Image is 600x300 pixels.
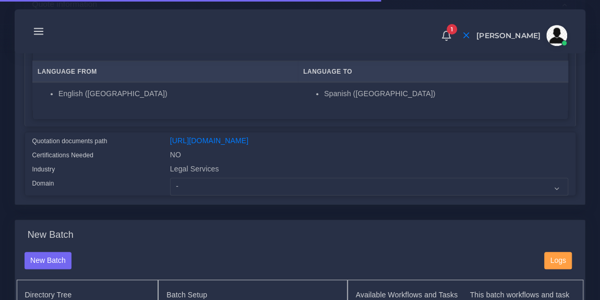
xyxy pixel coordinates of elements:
[32,151,94,160] label: Certifications Needed
[437,30,455,41] a: 1
[25,256,72,264] a: New Batch
[471,25,571,46] a: [PERSON_NAME]avatar
[166,291,339,299] h5: Batch Setup
[32,61,298,83] th: Language From
[356,291,459,299] h5: Available Workflows and Tasks
[28,229,74,241] h4: New Batch
[298,61,568,83] th: Language To
[32,136,107,146] label: Quotation documents path
[544,252,572,270] button: Logs
[58,88,292,99] li: English ([GEOGRAPHIC_DATA])
[25,291,150,299] h5: Directory Tree
[170,136,248,145] a: [URL][DOMAIN_NAME]
[162,164,576,178] div: Legal Services
[32,165,55,174] label: Industry
[324,88,562,99] li: Spanish ([GEOGRAPHIC_DATA])
[162,149,576,164] div: NO
[447,24,457,34] span: 1
[470,291,573,299] h5: This batch workflows and task
[546,25,567,46] img: avatar
[476,32,541,39] span: [PERSON_NAME]
[550,256,566,264] span: Logs
[25,252,72,270] button: New Batch
[32,179,54,188] label: Domain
